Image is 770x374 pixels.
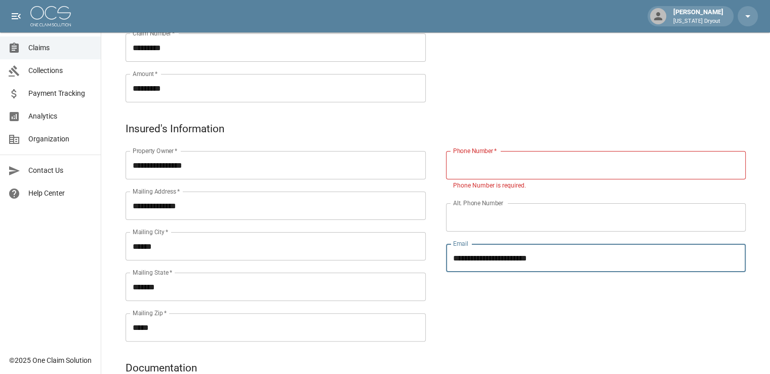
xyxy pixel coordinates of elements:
span: Analytics [28,111,93,122]
label: Amount [133,69,158,78]
label: Email [453,239,468,248]
span: Collections [28,65,93,76]
div: © 2025 One Claim Solution [9,355,92,365]
span: Claims [28,43,93,53]
label: Property Owner [133,146,178,155]
span: Organization [28,134,93,144]
p: Phone Number is required. [453,181,739,191]
p: [US_STATE] Dryout [673,17,723,26]
button: open drawer [6,6,26,26]
label: Mailing Address [133,187,180,196]
label: Mailing State [133,268,172,277]
div: [PERSON_NAME] [669,7,727,25]
label: Mailing City [133,228,169,236]
label: Alt. Phone Number [453,199,503,207]
span: Payment Tracking [28,88,93,99]
label: Claim Number [133,29,175,38]
span: Contact Us [28,165,93,176]
label: Mailing Zip [133,309,167,317]
label: Phone Number [453,146,497,155]
img: ocs-logo-white-transparent.png [30,6,71,26]
span: Help Center [28,188,93,199]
